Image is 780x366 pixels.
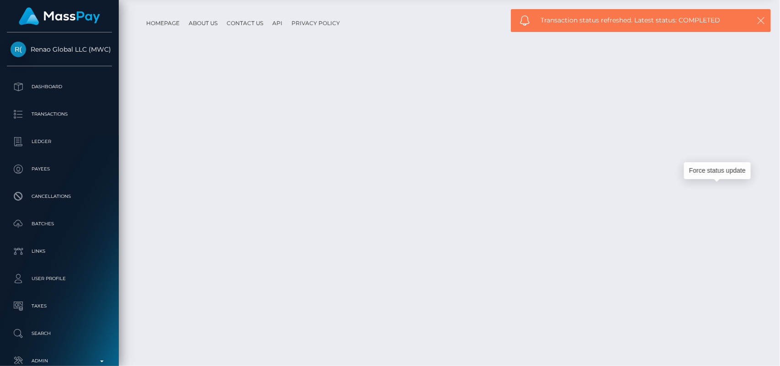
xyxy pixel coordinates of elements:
p: Search [11,327,108,340]
a: Dashboard [7,75,112,98]
a: Ledger [7,130,112,153]
p: Payees [11,162,108,176]
a: Transactions [7,103,112,126]
p: Cancellations [11,190,108,203]
p: Ledger [11,135,108,149]
a: User Profile [7,267,112,290]
a: Privacy Policy [288,16,344,30]
a: Batches [7,212,112,235]
a: Search [7,322,112,345]
a: Payees [7,158,112,180]
p: Taxes [11,299,108,313]
a: Cancellations [7,185,112,208]
p: Links [11,244,108,258]
img: MassPay Logo [19,7,100,25]
a: Contact Us [223,16,267,30]
a: Links [7,240,112,263]
img: Renao Global LLC (MWC) [11,42,26,57]
a: About Us [185,16,221,30]
p: User Profile [11,272,108,286]
span: Transaction status refreshed. Latest status: COMPLETED [541,16,738,25]
p: Dashboard [11,80,108,94]
div: Force status update [684,162,751,179]
p: Transactions [11,107,108,121]
a: API [269,16,286,30]
a: Homepage [143,16,183,30]
a: Taxes [7,295,112,318]
p: Batches [11,217,108,231]
span: Renao Global LLC (MWC) [7,45,112,53]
